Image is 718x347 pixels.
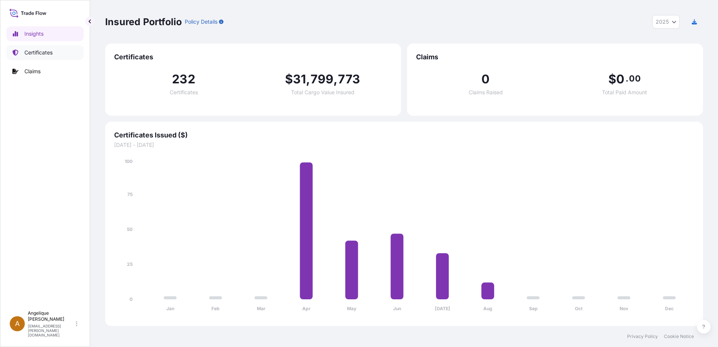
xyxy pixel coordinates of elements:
[333,73,338,85] span: ,
[293,73,306,85] span: 31
[24,68,41,75] p: Claims
[435,306,450,311] tspan: [DATE]
[125,158,133,164] tspan: 100
[114,141,694,149] span: [DATE] - [DATE]
[172,73,195,85] span: 232
[656,18,669,26] span: 2025
[338,73,361,85] span: 773
[306,73,310,85] span: ,
[393,306,401,311] tspan: Jun
[28,310,74,322] p: Angelique [PERSON_NAME]
[6,26,84,41] a: Insights
[105,16,182,28] p: Insured Portfolio
[664,333,694,339] a: Cookie Notice
[481,73,490,85] span: 0
[626,75,628,81] span: .
[170,90,198,95] span: Certificates
[620,306,629,311] tspan: Nov
[416,53,694,62] span: Claims
[114,53,392,62] span: Certificates
[127,226,133,232] tspan: 50
[347,306,357,311] tspan: May
[627,333,658,339] a: Privacy Policy
[529,306,538,311] tspan: Sep
[665,306,674,311] tspan: Dec
[114,131,694,140] span: Certificates Issued ($)
[257,306,265,311] tspan: Mar
[185,18,217,26] p: Policy Details
[311,73,334,85] span: 799
[166,306,174,311] tspan: Jan
[629,75,640,81] span: 00
[602,90,647,95] span: Total Paid Amount
[469,90,503,95] span: Claims Raised
[291,90,354,95] span: Total Cargo Value Insured
[24,49,53,56] p: Certificates
[652,15,680,29] button: Year Selector
[6,64,84,79] a: Claims
[616,73,624,85] span: 0
[575,306,583,311] tspan: Oct
[127,261,133,267] tspan: 25
[130,296,133,302] tspan: 0
[608,73,616,85] span: $
[483,306,492,311] tspan: Aug
[15,320,20,327] span: A
[211,306,220,311] tspan: Feb
[28,324,74,337] p: [EMAIL_ADDRESS][PERSON_NAME][DOMAIN_NAME]
[302,306,311,311] tspan: Apr
[24,30,44,38] p: Insights
[285,73,293,85] span: $
[6,45,84,60] a: Certificates
[127,192,133,197] tspan: 75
